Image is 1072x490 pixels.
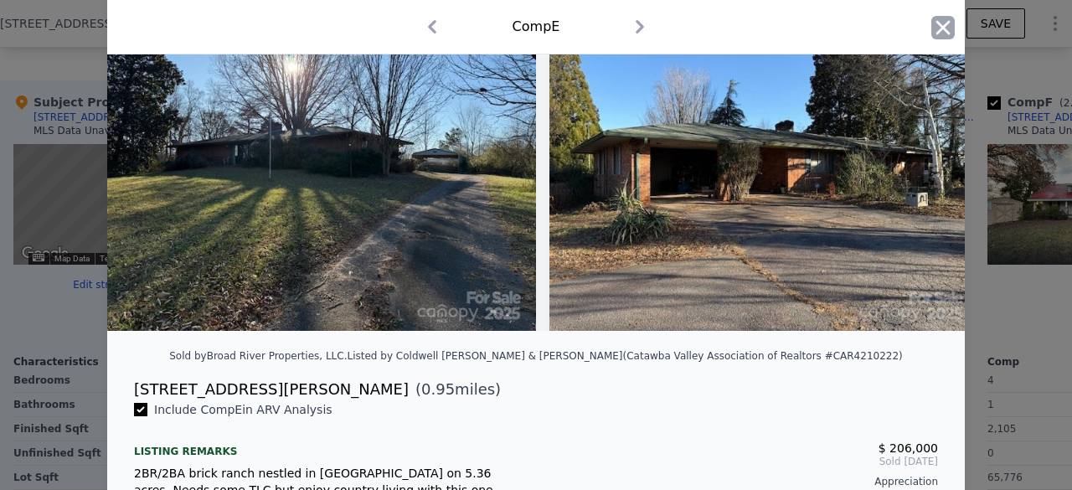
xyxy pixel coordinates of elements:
div: Appreciation [549,475,938,488]
span: Include Comp E in ARV Analysis [147,403,339,416]
span: $ 206,000 [879,441,938,455]
span: 0.95 [421,380,455,398]
img: Property Img [549,9,978,331]
div: Listed by Coldwell [PERSON_NAME] & [PERSON_NAME] (Catawba Valley Association of Realtors #CAR4210... [348,350,903,362]
div: Sold by Broad River Properties, LLC . [169,350,347,362]
div: Comp E [513,17,560,37]
span: Sold [DATE] [549,455,938,468]
span: ( miles) [409,378,501,401]
div: Listing remarks [134,431,523,458]
div: [STREET_ADDRESS][PERSON_NAME] [134,378,409,401]
img: Property Img [107,9,536,331]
